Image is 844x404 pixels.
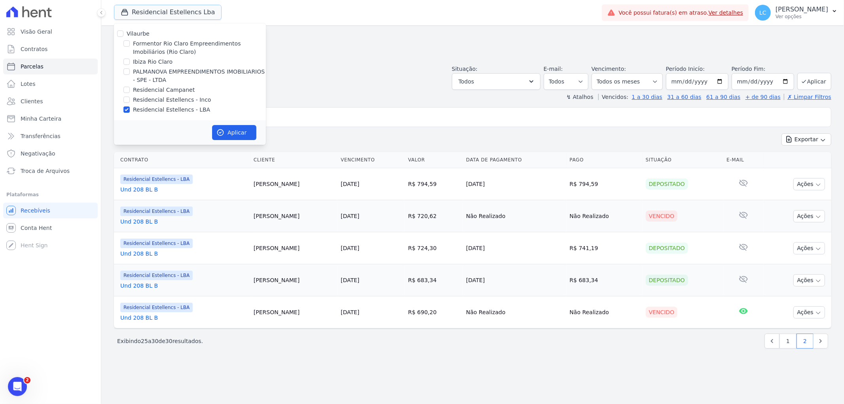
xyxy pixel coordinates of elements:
[784,94,831,100] a: ✗ Limpar Filtros
[21,45,47,53] span: Contratos
[21,132,61,140] span: Transferências
[6,190,95,199] div: Plataformas
[463,152,567,168] th: Data de Pagamento
[646,275,688,286] div: Depositado
[341,213,359,219] a: [DATE]
[133,58,173,66] label: Ibiza Rio Claro
[250,168,338,200] td: [PERSON_NAME]
[3,41,98,57] a: Contratos
[341,181,359,187] a: [DATE]
[3,24,98,40] a: Visão Geral
[797,334,814,349] a: 2
[643,152,724,168] th: Situação
[3,93,98,109] a: Clientes
[405,200,463,232] td: R$ 720,62
[120,282,247,290] a: Und 208 BL B
[133,40,266,56] label: Formentor Rio Claro Empreendimentos Imobiliários (Rio Claro)
[341,309,359,315] a: [DATE]
[405,296,463,328] td: R$ 690,20
[598,94,628,100] label: Vencidos:
[250,200,338,232] td: [PERSON_NAME]
[592,66,626,72] label: Vencimento:
[3,128,98,144] a: Transferências
[250,152,338,168] th: Cliente
[8,377,27,396] iframe: Intercom live chat
[566,94,593,100] label: ↯ Atalhos
[764,334,780,349] a: Previous
[152,338,159,344] span: 30
[120,250,247,258] a: Und 208 BL B
[250,264,338,296] td: [PERSON_NAME]
[793,242,825,254] button: Ações
[618,9,743,17] span: Você possui fatura(s) em atraso.
[133,86,195,94] label: Residencial Campanet
[3,203,98,218] a: Recebíveis
[781,133,831,146] button: Exportar
[463,168,567,200] td: [DATE]
[3,111,98,127] a: Minha Carteira
[776,6,828,13] p: [PERSON_NAME]
[21,150,55,157] span: Negativação
[341,245,359,251] a: [DATE]
[21,80,36,88] span: Lotes
[120,314,247,322] a: Und 208 BL B
[732,65,794,73] label: Período Fim:
[797,73,831,90] button: Aplicar
[793,274,825,286] button: Ações
[723,152,763,168] th: E-mail
[567,264,643,296] td: R$ 683,34
[759,10,766,15] span: LC
[3,146,98,161] a: Negativação
[3,163,98,179] a: Troca de Arquivos
[709,9,743,16] a: Ver detalhes
[780,334,797,349] a: 1
[114,5,222,20] button: Residencial Estellencs Lba
[632,94,662,100] a: 1 a 30 dias
[405,264,463,296] td: R$ 683,34
[3,59,98,74] a: Parcelas
[141,338,148,344] span: 25
[21,63,44,70] span: Parcelas
[666,66,705,72] label: Período Inicío:
[120,303,193,312] span: Residencial Estellencs - LBA
[341,277,359,283] a: [DATE]
[463,264,567,296] td: [DATE]
[21,97,43,105] span: Clientes
[567,152,643,168] th: Pago
[646,211,678,222] div: Vencido
[793,178,825,190] button: Ações
[459,77,474,86] span: Todos
[212,125,256,140] button: Aplicar
[667,94,701,100] a: 31 a 60 dias
[120,218,247,226] a: Und 208 BL B
[813,334,828,349] a: Next
[114,152,250,168] th: Contrato
[21,207,50,214] span: Recebíveis
[646,307,678,318] div: Vencido
[24,377,30,383] span: 2
[463,232,567,264] td: [DATE]
[793,306,825,319] button: Ações
[133,106,210,114] label: Residencial Estellencs - LBA
[21,115,61,123] span: Minha Carteira
[21,224,52,232] span: Conta Hent
[338,152,405,168] th: Vencimento
[749,2,844,24] button: LC [PERSON_NAME] Ver opções
[129,109,828,125] input: Buscar por nome do lote ou do cliente
[706,94,740,100] a: 61 a 90 dias
[405,232,463,264] td: R$ 724,30
[452,73,541,90] button: Todos
[117,337,203,345] p: Exibindo a de resultados.
[21,167,70,175] span: Troca de Arquivos
[165,338,173,344] span: 30
[793,210,825,222] button: Ações
[250,232,338,264] td: [PERSON_NAME]
[405,168,463,200] td: R$ 794,59
[3,220,98,236] a: Conta Hent
[567,200,643,232] td: Não Realizado
[120,271,193,280] span: Residencial Estellencs - LBA
[463,296,567,328] td: Não Realizado
[463,200,567,232] td: Não Realizado
[405,152,463,168] th: Valor
[646,178,688,190] div: Depositado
